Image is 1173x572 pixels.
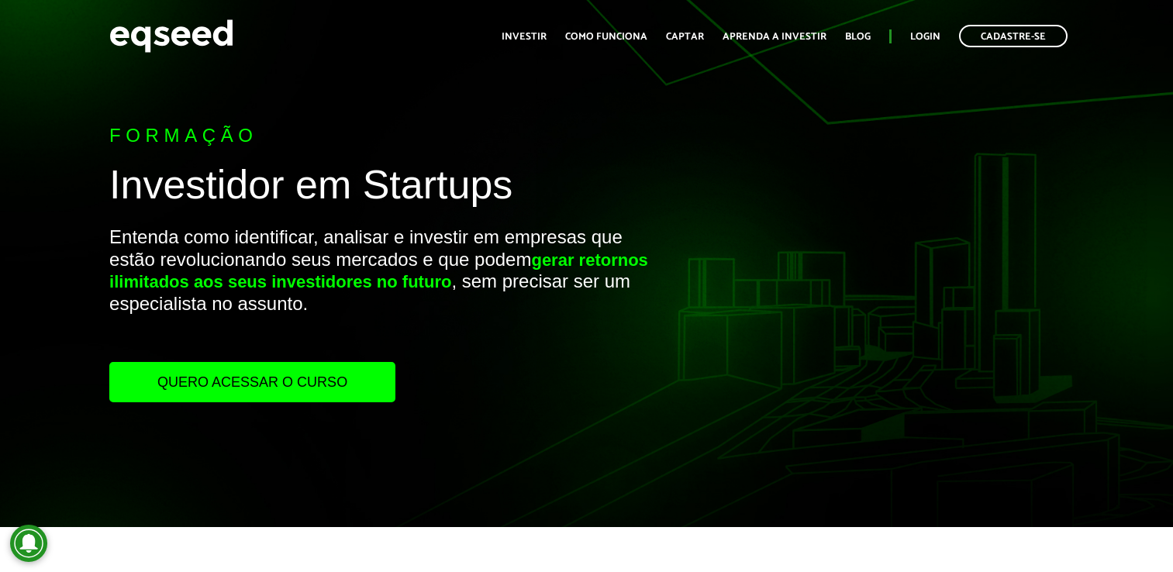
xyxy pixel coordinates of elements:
[109,16,233,57] img: EqSeed
[845,32,871,42] a: Blog
[959,25,1068,47] a: Cadastre-se
[723,32,826,42] a: Aprenda a investir
[666,32,704,42] a: Captar
[109,125,673,147] p: Formação
[502,32,547,42] a: Investir
[910,32,940,42] a: Login
[109,163,673,215] h1: Investidor em Startups
[565,32,647,42] a: Como funciona
[109,226,673,362] p: Entenda como identificar, analisar e investir em empresas que estão revolucionando seus mercados ...
[109,362,395,402] a: Quero acessar o curso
